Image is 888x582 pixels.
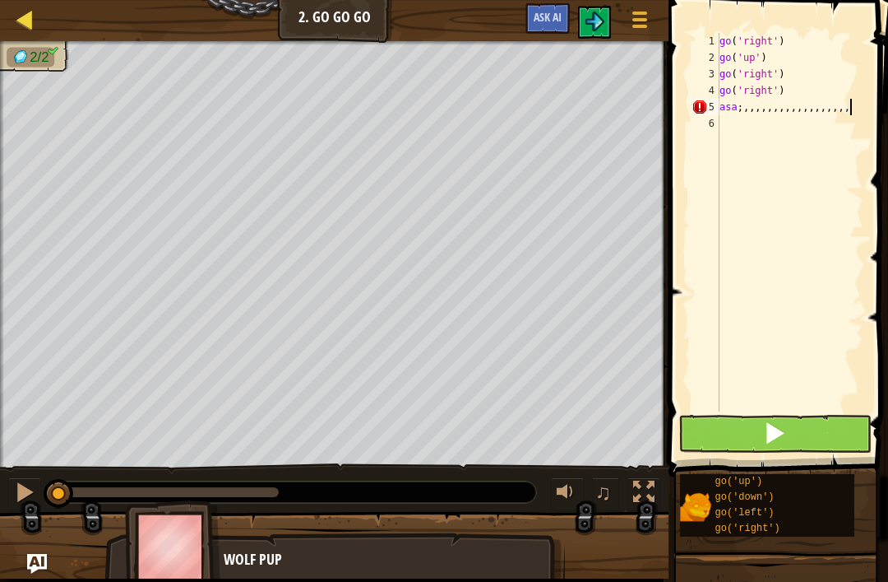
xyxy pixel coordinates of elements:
[578,6,611,39] button: $t('play_level.next_level')
[595,480,612,505] span: ♫
[7,48,54,68] li: Collect the gems.
[691,82,719,99] div: 4
[691,99,719,115] div: 5
[715,476,763,487] span: go('up')
[627,477,660,511] button: Toggle fullscreen
[619,3,660,42] button: Show game menu
[680,491,711,523] img: portrait.png
[30,49,49,65] span: 2/2
[592,477,620,511] button: ♫
[678,415,872,453] button: Shift+Enter: Run current code.
[715,507,775,519] span: go('left')
[534,9,562,25] span: Ask AI
[224,549,548,570] div: Wolf Pup
[691,33,719,49] div: 1
[551,477,584,511] button: Adjust volume
[691,115,719,132] div: 6
[715,491,775,503] span: go('down')
[8,477,41,511] button: ⌘ + P: Pause
[691,66,719,82] div: 3
[525,3,570,34] button: Ask AI
[27,554,47,574] button: Ask AI
[691,49,719,66] div: 2
[715,523,780,534] span: go('right')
